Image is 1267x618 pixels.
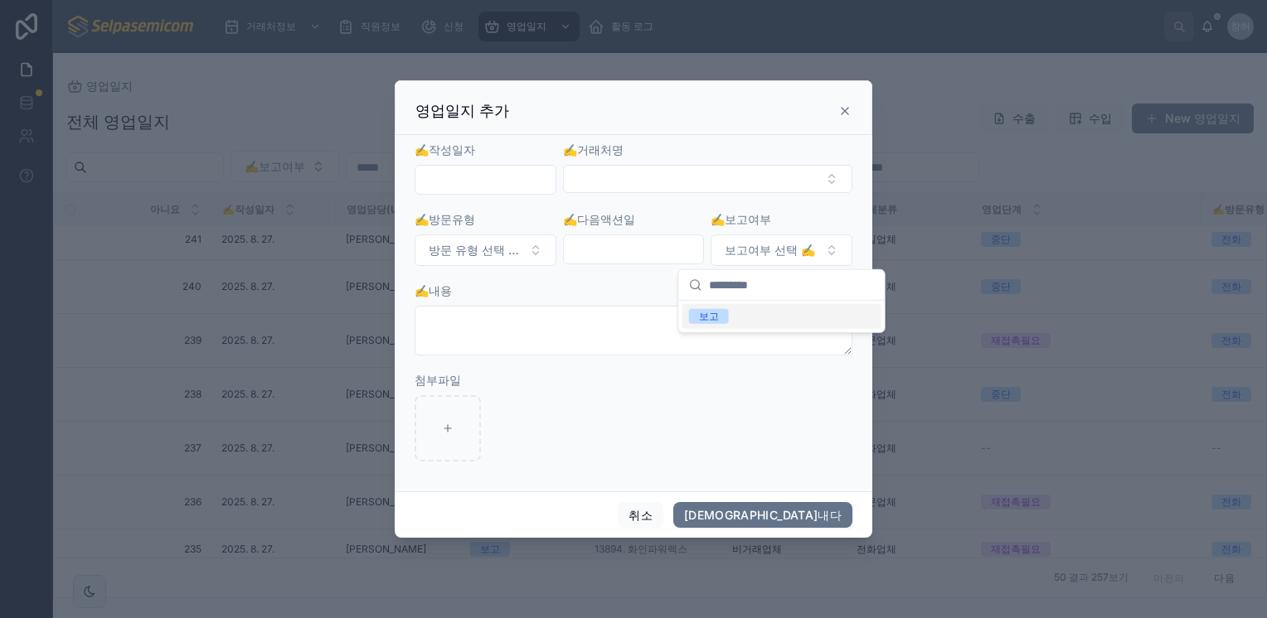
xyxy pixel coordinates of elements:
span: 첨부파일 [415,373,461,387]
button: 선택 버튼 [711,234,852,266]
span: ✍️거래처명 [563,142,624,157]
span: ✍️보고여부 [711,212,771,226]
button: 선택 버튼 [415,234,556,266]
span: ✍️다음액션일 [563,212,635,226]
button: 취소 [618,502,663,529]
div: 보고 [699,309,719,324]
span: ✍️작성일자 [415,142,475,157]
span: 방문 유형 선택 ✍️ [429,242,522,258]
button: 선택 버튼 [563,165,852,193]
span: ✍️내용 [415,283,452,297]
h3: 영업일지 추가 [415,101,509,121]
button: [DEMOGRAPHIC_DATA]내다 [673,502,852,529]
span: ✍️방문유형 [415,212,475,226]
span: 보고여부 선택 ✍️ [725,242,815,258]
div: Suggestions [679,301,885,332]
